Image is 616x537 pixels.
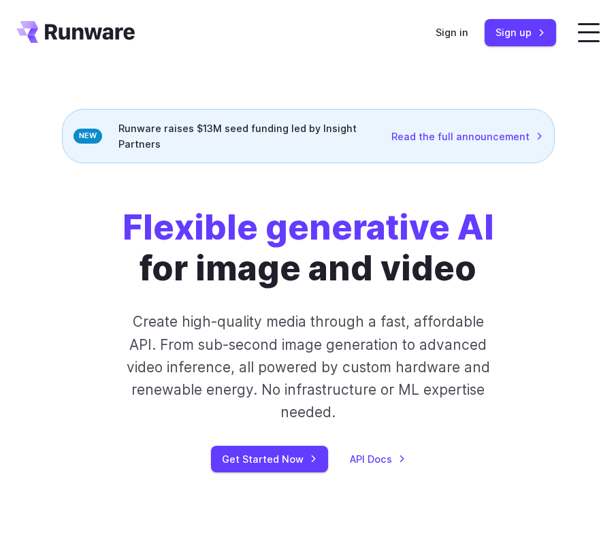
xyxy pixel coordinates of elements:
a: Sign in [436,25,468,40]
a: Get Started Now [211,446,328,472]
a: Go to / [16,21,135,43]
a: Sign up [485,19,556,46]
strong: Flexible generative AI [123,206,494,248]
p: Create high-quality media through a fast, affordable API. From sub-second image generation to adv... [121,310,494,423]
div: Runware raises $13M seed funding led by Insight Partners [62,109,555,163]
h1: for image and video [123,207,494,289]
a: Read the full announcement [391,129,543,144]
a: API Docs [350,451,406,467]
